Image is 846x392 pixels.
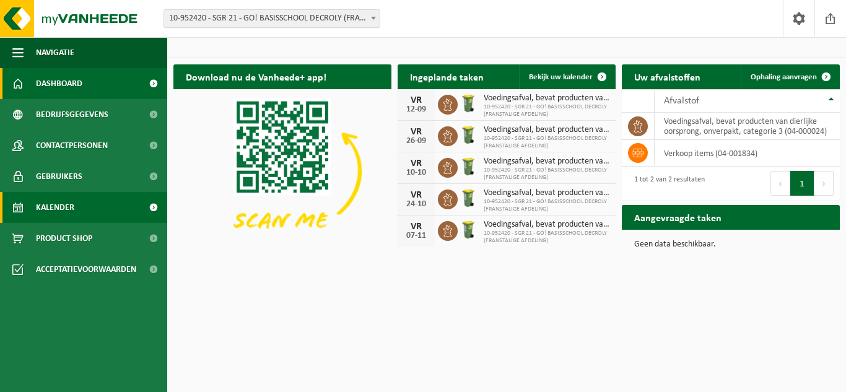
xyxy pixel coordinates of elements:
button: Previous [770,171,790,196]
div: 26-09 [404,137,429,146]
div: 12-09 [404,105,429,114]
span: Voedingsafval, bevat producten van dierlijke oorsprong, onverpakt, categorie 3 [484,94,609,103]
td: verkoop items (04-001834) [655,140,840,167]
span: Afvalstof [664,96,699,106]
span: Voedingsafval, bevat producten van dierlijke oorsprong, onverpakt, categorie 3 [484,125,609,135]
h2: Uw afvalstoffen [622,64,713,89]
div: VR [404,95,429,105]
img: WB-0140-HPE-GN-50 [458,219,479,240]
a: Bekijk uw kalender [519,64,614,89]
div: VR [404,222,429,232]
span: 10-952420 - SGR 21 - GO! BASISSCHOOL DECROLY (FRANSTALIGE AFDELING) - RONSE [164,10,380,27]
span: 10-952420 - SGR 21 - GO! BASISSCHOOL DECROLY (FRANSTALIGE AFDELING) [484,198,609,213]
div: 07-11 [404,232,429,240]
span: 10-952420 - SGR 21 - GO! BASISSCHOOL DECROLY (FRANSTALIGE AFDELING) [484,167,609,181]
span: Dashboard [36,68,82,99]
button: Next [814,171,834,196]
span: 10-952420 - SGR 21 - GO! BASISSCHOOL DECROLY (FRANSTALIGE AFDELING) [484,230,609,245]
span: Voedingsafval, bevat producten van dierlijke oorsprong, onverpakt, categorie 3 [484,157,609,167]
td: voedingsafval, bevat producten van dierlijke oorsprong, onverpakt, categorie 3 (04-000024) [655,113,840,140]
h2: Ingeplande taken [398,64,496,89]
span: 10-952420 - SGR 21 - GO! BASISSCHOOL DECROLY (FRANSTALIGE AFDELING) [484,103,609,118]
img: WB-0140-HPE-GN-50 [458,156,479,177]
div: 1 tot 2 van 2 resultaten [628,170,705,197]
div: VR [404,127,429,137]
img: WB-0140-HPE-GN-50 [458,93,479,114]
div: VR [404,159,429,168]
span: 10-952420 - SGR 21 - GO! BASISSCHOOL DECROLY (FRANSTALIGE AFDELING) - RONSE [164,9,380,28]
img: WB-0140-HPE-GN-50 [458,188,479,209]
span: Voedingsafval, bevat producten van dierlijke oorsprong, onverpakt, categorie 3 [484,220,609,230]
span: Voedingsafval, bevat producten van dierlijke oorsprong, onverpakt, categorie 3 [484,188,609,198]
img: Download de VHEPlus App [173,89,391,253]
p: Geen data beschikbaar. [634,240,827,249]
button: 1 [790,171,814,196]
a: Ophaling aanvragen [741,64,839,89]
div: 10-10 [404,168,429,177]
span: Navigatie [36,37,74,68]
div: VR [404,190,429,200]
span: Acceptatievoorwaarden [36,254,136,285]
h2: Aangevraagde taken [622,205,734,229]
div: 24-10 [404,200,429,209]
span: Contactpersonen [36,130,108,161]
span: Gebruikers [36,161,82,192]
img: WB-0140-HPE-GN-50 [458,124,479,146]
span: Bedrijfsgegevens [36,99,108,130]
span: Ophaling aanvragen [751,73,817,81]
span: Bekijk uw kalender [529,73,593,81]
span: Product Shop [36,223,92,254]
span: Kalender [36,192,74,223]
span: 10-952420 - SGR 21 - GO! BASISSCHOOL DECROLY (FRANSTALIGE AFDELING) [484,135,609,150]
h2: Download nu de Vanheede+ app! [173,64,339,89]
